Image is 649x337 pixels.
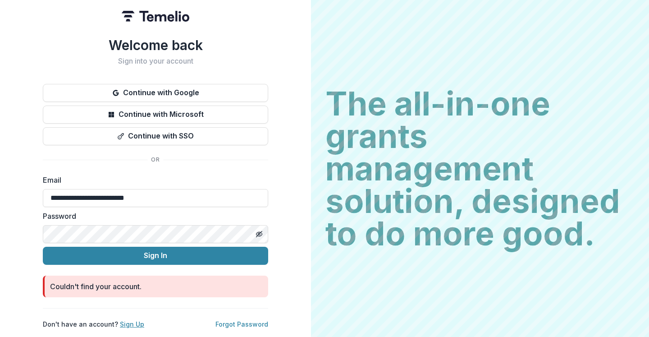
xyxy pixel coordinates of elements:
a: Forgot Password [215,320,268,328]
button: Sign In [43,247,268,265]
p: Don't have an account? [43,319,144,329]
button: Continue with Microsoft [43,106,268,124]
button: Continue with Google [43,84,268,102]
div: Couldn't find your account. [50,281,142,292]
h2: Sign into your account [43,57,268,65]
img: Temelio [122,11,189,22]
button: Toggle password visibility [252,227,266,241]
label: Password [43,211,263,222]
h1: Welcome back [43,37,268,53]
a: Sign Up [120,320,144,328]
button: Continue with SSO [43,127,268,145]
label: Email [43,175,263,185]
